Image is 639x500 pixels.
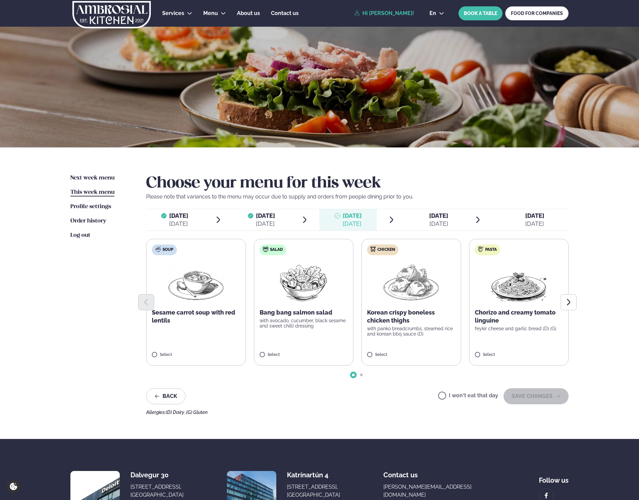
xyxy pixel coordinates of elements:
span: Chicken [377,247,395,253]
div: [DATE] [256,220,275,228]
img: Spagetti.png [490,261,548,303]
span: Menu [203,10,218,16]
button: Previous slide [138,294,154,310]
span: Contact us [271,10,299,16]
img: Salad.png [274,261,333,303]
div: [STREET_ADDRESS], [GEOGRAPHIC_DATA] [287,483,340,499]
button: SAVE CHANGES [504,388,569,404]
div: [DATE] [525,220,544,228]
a: Cookie settings [7,480,20,493]
span: (D) Dairy , [166,410,186,415]
div: [DATE] [343,220,362,228]
p: Sesame carrot soup with red lentils [152,309,240,325]
span: Contact us [383,466,418,479]
div: Dalvegur 30 [130,471,184,479]
span: Pasta [485,247,497,253]
span: [DATE] [169,212,188,220]
img: Soup.png [167,261,225,303]
p: with panko breadcrumbs, steamed rice and korean bbq sauce (D) [367,326,455,337]
a: Menu [203,9,218,17]
img: salad.svg [263,246,268,252]
img: soup.svg [155,246,161,252]
span: Go to slide 2 [360,374,363,376]
span: [DATE] [525,212,544,219]
span: Order history [70,218,106,224]
p: feykir cheese and garlic bread (D) (G) [475,326,563,331]
a: FOOD FOR COMPANIES [505,6,569,20]
span: Profile settings [70,204,111,209]
span: [DATE] [429,212,448,219]
h2: Choose your menu for this week [146,174,569,193]
div: [DATE] [429,220,448,228]
p: Please note that variances to the menu may occur due to supply and orders from people dining prio... [146,193,569,201]
span: en [429,11,436,16]
a: Profile settings [70,203,111,211]
img: pasta.svg [478,246,484,252]
span: Go to slide 1 [352,374,355,376]
div: [STREET_ADDRESS], [GEOGRAPHIC_DATA] [130,483,184,499]
a: [PERSON_NAME][EMAIL_ADDRESS][DOMAIN_NAME] [383,483,496,499]
span: Log out [70,232,90,238]
span: Next week menu [70,175,114,181]
a: Log out [70,231,90,239]
a: Contact us [271,9,299,17]
span: This week menu [70,189,114,195]
div: Katrínartún 4 [287,471,340,479]
div: Follow us [539,471,569,484]
button: en [424,11,449,16]
p: Bang bang salmon salad [260,309,348,317]
div: [DATE] [169,220,188,228]
span: Services [162,10,184,16]
p: Chorizo and creamy tomato linguine [475,309,563,325]
img: image alt [543,492,550,500]
button: BOOK A TABLE [458,6,503,20]
span: (G) Gluten [186,410,208,415]
p: Korean crispy boneless chicken thighs [367,309,455,325]
span: Soup [163,247,173,253]
span: Salad [270,247,283,253]
button: Next slide [561,294,577,310]
img: logo [72,1,151,28]
span: [DATE] [343,212,362,219]
button: Back [146,388,186,404]
a: Services [162,9,184,17]
a: Next week menu [70,174,114,182]
a: Order history [70,217,106,225]
div: Allergies: [146,410,569,415]
img: chicken.svg [370,246,376,252]
a: About us [237,9,260,17]
p: with avocado, cucumber, black sesame and sweet chilli dressing [260,318,348,329]
span: [DATE] [256,212,275,219]
a: This week menu [70,188,114,196]
a: Hi [PERSON_NAME]! [354,10,414,16]
img: Chicken-thighs.png [382,261,440,303]
span: About us [237,10,260,16]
